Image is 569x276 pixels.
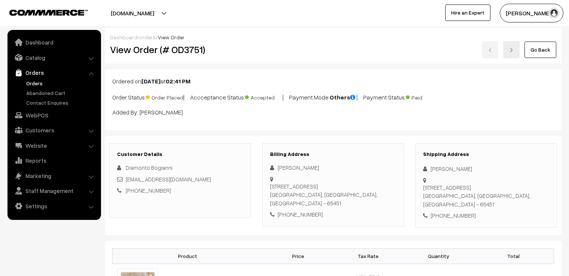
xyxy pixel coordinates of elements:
[9,10,88,15] img: COMMMERCE
[24,79,98,87] a: Orders
[9,66,98,79] a: Orders
[9,51,98,64] a: Catalog
[423,183,549,209] div: [STREET_ADDRESS] [GEOGRAPHIC_DATA], [GEOGRAPHIC_DATA], [GEOGRAPHIC_DATA] - 65451
[113,248,263,264] th: Product
[85,4,180,22] button: [DOMAIN_NAME]
[126,164,172,171] span: Diamonto Bogianni
[9,199,98,213] a: Settings
[9,139,98,152] a: Website
[500,4,563,22] button: [PERSON_NAME]
[270,163,396,172] div: [PERSON_NAME]
[445,4,490,21] a: Hire an Expert
[9,7,75,16] a: COMMMERCE
[110,44,251,55] h2: View Order (# OD3751)
[139,34,156,40] a: orders
[263,248,333,264] th: Price
[126,187,171,194] a: [PHONE_NUMBER]
[270,182,396,208] div: [STREET_ADDRESS] [GEOGRAPHIC_DATA], [GEOGRAPHIC_DATA], [GEOGRAPHIC_DATA] - 65451
[9,123,98,137] a: Customers
[423,151,549,157] h3: Shipping Address
[9,169,98,183] a: Marketing
[24,99,98,107] a: Contact Enquires
[333,248,403,264] th: Tax Rate
[330,93,357,101] b: Others
[406,92,443,101] span: Paid
[9,184,98,197] a: Staff Management
[110,33,556,41] div: / /
[423,211,549,220] div: [PHONE_NUMBER]
[112,92,554,102] p: Order Status: | Accceptance Status: | Payment Mode: | Payment Status:
[403,248,474,264] th: Quantity
[126,176,211,183] a: [EMAIL_ADDRESS][DOMAIN_NAME]
[112,108,554,117] p: Added By: [PERSON_NAME]
[548,7,560,19] img: user
[9,108,98,122] a: WebPOS
[9,36,98,49] a: Dashboard
[24,89,98,97] a: Abandoned Cart
[9,154,98,167] a: Reports
[245,92,282,101] span: Accepted
[110,34,137,40] a: Dashboard
[474,248,554,264] th: Total
[524,42,556,58] a: Go Back
[158,34,184,40] span: View Order
[166,77,190,85] b: 02:41 PM
[112,77,554,86] p: Ordered on at
[270,151,396,157] h3: Billing Address
[117,151,243,157] h3: Customer Details
[509,48,514,52] img: right-arrow.png
[146,92,183,101] span: Order Placed
[270,210,396,219] div: [PHONE_NUMBER]
[141,77,160,85] b: [DATE]
[423,165,549,173] div: [PERSON_NAME]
